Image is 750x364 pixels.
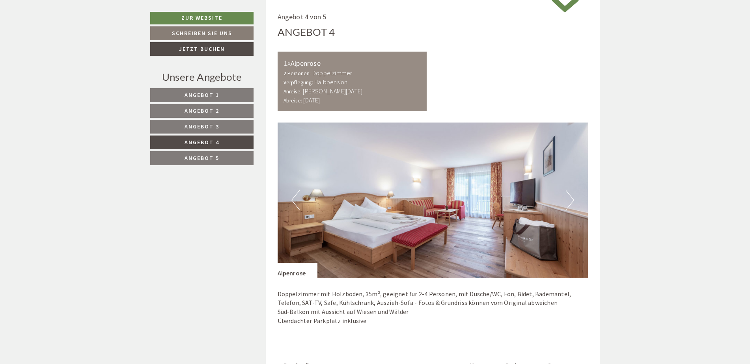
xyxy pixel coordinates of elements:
small: 13:31 [12,140,196,146]
a: Zur Website [150,12,254,24]
span: Angebot 4 von 5 [278,12,326,21]
span: Angebot 1 [185,91,219,98]
b: Doppelzimmer [312,69,352,77]
span: Angebot 2 [185,107,219,114]
small: 08:26 [115,45,299,50]
span: Angebot 5 [185,154,219,162]
span: Angebot 3 [185,123,219,130]
b: [PERSON_NAME][DATE] [303,87,362,95]
div: Alpenrose [278,263,318,278]
img: image [278,123,588,278]
div: Angebot 4 [278,25,335,39]
a: Schreiben Sie uns [150,26,254,40]
small: 2 Personen: [284,70,311,77]
p: Doppelzimmer mit Holzboden, 35m², geeignet für 2-4 Personen, mit Dusche/WC, Fön, Bidet, Bademante... [278,290,588,325]
small: Verpflegung: [284,79,313,86]
div: Hallo [PERSON_NAME], schade das mit dem Rabatt nicht klappt. Wir würden nach Rücksprache mit unse... [6,69,200,147]
b: Halbpension [314,78,347,86]
small: Abreise: [284,97,302,104]
small: Anreise: [284,88,302,95]
span: Angebot 4 [185,139,219,146]
div: Alpenrose [284,58,421,69]
b: 1x [284,58,291,68]
div: Boy [PERSON_NAME] [12,71,196,77]
button: Previous [291,190,300,210]
b: [DATE] [303,96,320,104]
div: [DATE] [141,2,170,15]
a: Jetzt buchen [150,42,254,56]
button: Senden [263,208,311,221]
button: Next [566,190,574,210]
div: Unsere Angebote [150,70,254,84]
div: Freitag [138,54,172,67]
